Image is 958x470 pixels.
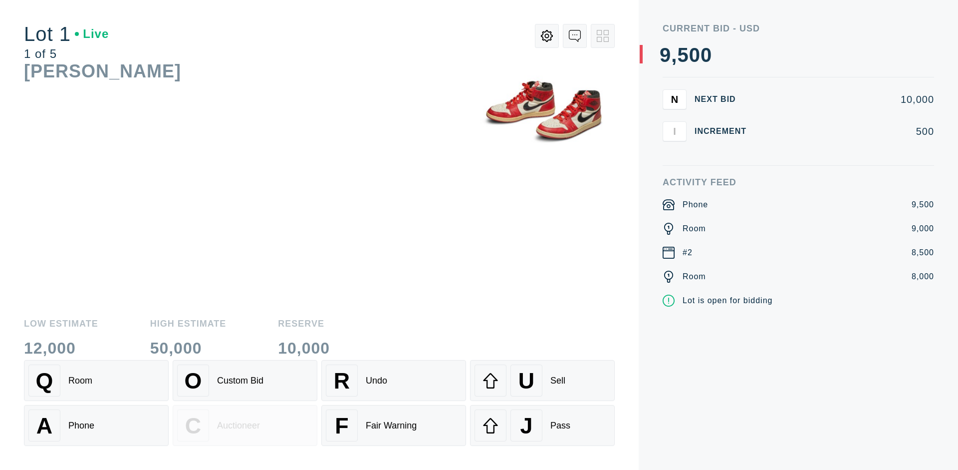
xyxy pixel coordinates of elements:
div: Auctioneer [217,421,260,431]
div: Pass [550,421,570,431]
div: [PERSON_NAME] [24,66,181,87]
div: 9,500 [912,199,934,211]
div: High Estimate [150,311,227,320]
div: Next Bid [695,95,754,103]
div: Lot 1 [24,24,109,44]
div: 500 [762,126,934,136]
div: , [671,45,677,245]
span: U [518,368,534,394]
div: Room [683,271,706,283]
div: 10,000 [278,332,330,348]
span: I [673,125,676,137]
div: 9,000 [912,223,934,235]
button: FFair Warning [321,405,466,446]
div: Live [75,28,109,40]
span: F [335,413,348,439]
span: R [334,368,350,394]
div: Current Bid - USD [663,24,934,33]
div: 0 [701,45,712,65]
div: Fair Warning [366,421,417,431]
div: 0 [689,45,701,65]
div: Reserve [278,311,330,320]
button: I [663,121,687,141]
div: Undo [366,376,387,386]
div: 5 [677,45,689,65]
div: 8,500 [912,247,934,259]
div: 50,000 [150,332,227,348]
div: Room [683,223,706,235]
div: Phone [683,199,708,211]
div: Increment [695,127,754,135]
button: CAuctioneer [173,405,317,446]
button: JPass [470,405,615,446]
span: N [671,93,678,105]
div: 1 of 5 [24,48,109,60]
button: USell [470,360,615,401]
div: #2 [683,247,693,259]
div: Room [68,376,92,386]
span: A [36,413,52,439]
button: N [663,89,687,109]
div: Custom Bid [217,376,263,386]
span: O [185,368,202,394]
span: J [520,413,532,439]
div: 9 [660,45,671,65]
span: Q [36,368,53,394]
div: Lot is open for bidding [683,295,772,307]
button: RUndo [321,360,466,401]
button: QRoom [24,360,169,401]
span: C [185,413,201,439]
div: Phone [68,421,94,431]
div: 10,000 [762,94,934,104]
button: OCustom Bid [173,360,317,401]
div: 8,000 [912,271,934,283]
div: 12,000 [24,332,98,348]
div: Low Estimate [24,311,98,320]
div: Sell [550,376,565,386]
button: APhone [24,405,169,446]
div: Activity Feed [663,178,934,187]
